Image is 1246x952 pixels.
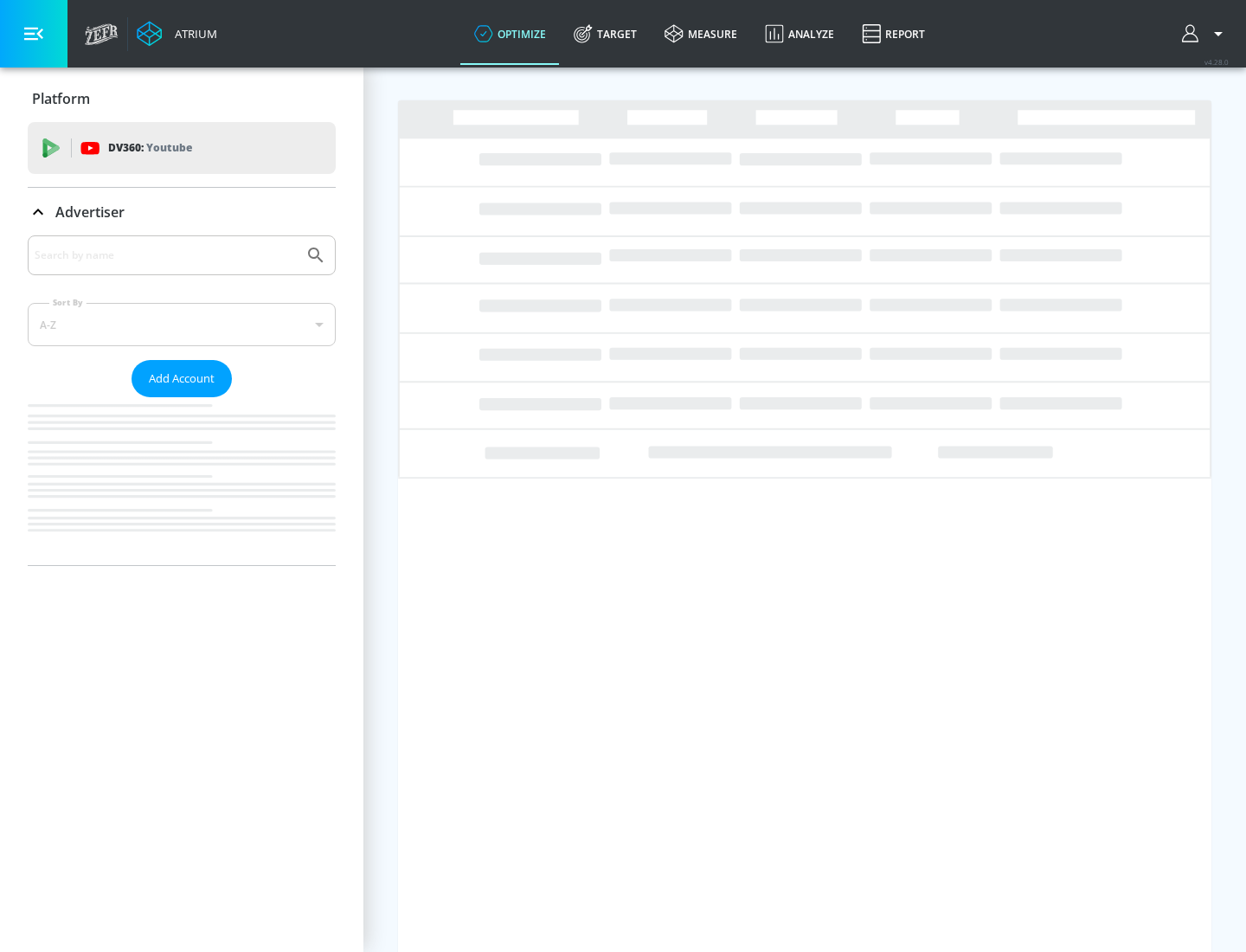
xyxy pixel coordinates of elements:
a: Target [560,3,651,65]
a: Analyze [751,3,848,65]
p: DV360: [108,138,192,158]
div: Platform [28,74,336,123]
div: Advertiser [28,188,336,236]
button: Add Account [132,360,232,397]
div: Advertiser [28,235,336,565]
input: Search by name [35,244,297,267]
a: optimize [460,3,560,65]
div: DV360: Youtube [28,122,336,174]
p: Advertiser [55,203,125,222]
div: Atrium [168,26,217,42]
span: v 4.28.0 [1204,57,1229,67]
div: A-Z [28,303,336,346]
label: Sort By [49,297,87,308]
a: Atrium [137,21,217,47]
nav: list of Advertiser [28,397,336,565]
a: Report [848,3,939,65]
span: Add Account [149,369,215,389]
p: Platform [32,89,90,108]
a: measure [651,3,751,65]
p: Youtube [146,138,192,157]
